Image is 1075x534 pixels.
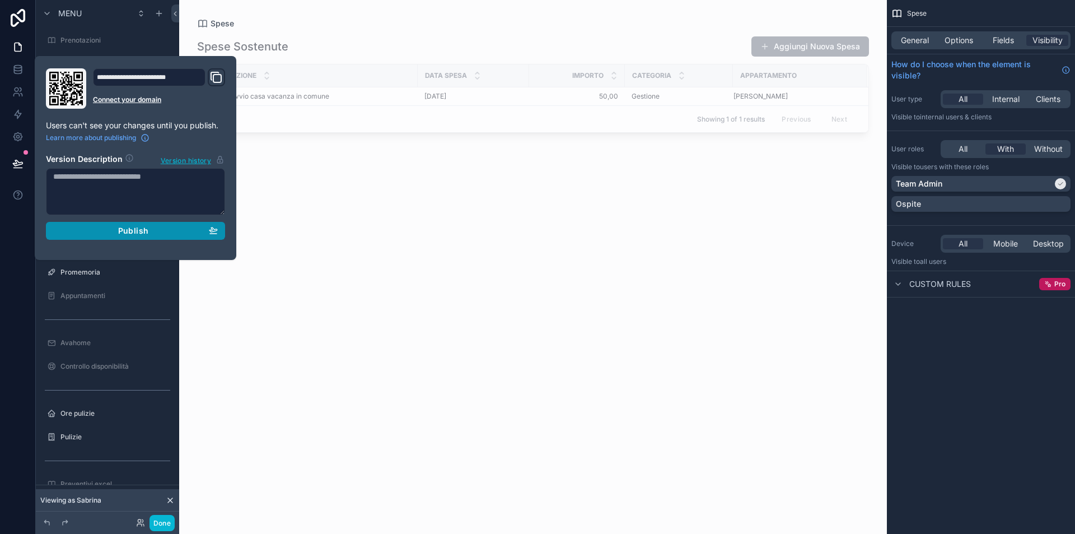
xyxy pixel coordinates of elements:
span: All [959,238,968,249]
span: Clients [1036,94,1060,105]
span: All [959,94,968,105]
span: How do I choose when the element is visible? [891,59,1057,81]
label: Ore pulizie [60,409,170,418]
label: Appuntamenti [60,291,170,300]
p: Team Admin [896,178,942,189]
p: Visible to [891,113,1071,122]
label: Promemoria [60,268,170,277]
span: Menu [58,8,82,19]
span: Custom rules [909,278,971,290]
span: all users [920,257,946,266]
span: Spese [907,9,927,18]
a: Controllo disponibilità [43,357,172,375]
span: All [959,143,968,155]
button: Done [149,515,175,531]
label: Device [891,239,936,248]
button: Version history [160,154,225,166]
label: User type [891,95,936,104]
p: Ospite [896,198,921,210]
a: Ore pulizie [43,405,172,422]
span: Pro [1054,280,1065,289]
span: Fields [993,35,1014,46]
a: Prenotazioni passate [43,55,172,73]
a: Preventivi excel [43,475,172,493]
p: Visible to [891,162,1071,171]
a: How do I choose when the element is visible? [891,59,1071,81]
p: Users can't see your changes until you publish. [46,120,225,131]
p: Visible to [891,257,1071,266]
span: Internal [992,94,1020,105]
label: Controllo disponibilità [60,362,170,371]
button: Publish [46,222,225,240]
a: Promemoria [43,263,172,281]
span: Version history [161,154,211,165]
label: User roles [891,145,936,154]
span: Learn more about publishing [46,133,136,142]
span: General [901,35,929,46]
span: Visibility [1032,35,1063,46]
span: With [997,143,1014,155]
span: Internal users & clients [920,113,992,121]
a: Connect your domain [93,95,225,104]
label: Pulizie [60,433,170,442]
a: Learn more about publishing [46,133,149,142]
a: Avahome [43,334,172,352]
label: Avahome [60,338,170,347]
span: Desktop [1033,238,1064,249]
label: Preventivi excel [60,480,170,489]
span: Users with these roles [920,162,989,171]
h2: Version Description [46,154,123,166]
span: Viewing as Sabrina [40,496,101,505]
div: Domain and Custom Link [93,68,225,109]
span: Publish [118,226,148,236]
a: Pulizie [43,428,172,446]
label: Prenotazioni [60,36,170,45]
span: Without [1034,143,1063,155]
a: Appuntamenti [43,287,172,305]
a: Prenotazioni [43,31,172,49]
span: Mobile [993,238,1018,249]
span: Options [945,35,973,46]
